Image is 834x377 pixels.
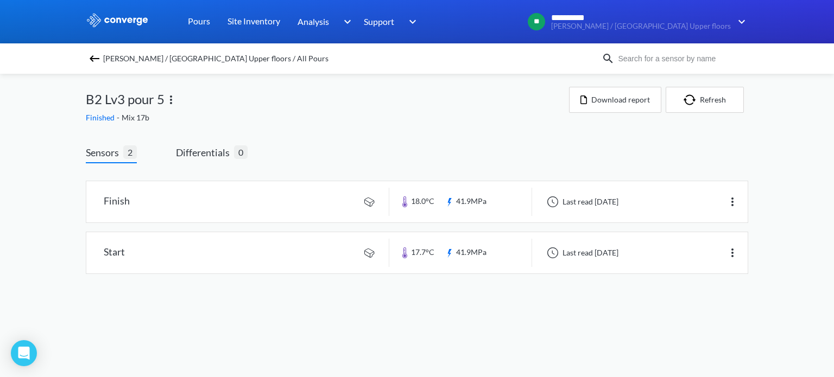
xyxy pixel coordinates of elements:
button: Download report [569,87,661,113]
div: Mix 17b [86,112,569,124]
img: downArrow.svg [337,15,354,28]
img: logo_ewhite.svg [86,13,149,27]
img: icon-file.svg [580,95,587,104]
span: Differentials [176,145,234,160]
img: icon-refresh.svg [684,94,700,105]
img: more.svg [726,246,739,259]
img: downArrow.svg [731,15,748,28]
span: [PERSON_NAME] / [GEOGRAPHIC_DATA] Upper floors / All Pours [103,51,328,66]
img: downArrow.svg [402,15,419,28]
img: more.svg [726,195,739,208]
img: icon-search.svg [602,52,615,65]
div: Open Intercom Messenger [11,340,37,366]
span: B2 Lv3 pour 5 [86,89,165,110]
img: more.svg [165,93,178,106]
span: Support [364,15,394,28]
span: Analysis [298,15,329,28]
img: backspace.svg [88,52,101,65]
span: 2 [123,145,137,159]
span: [PERSON_NAME] / [GEOGRAPHIC_DATA] Upper floors [551,22,731,30]
span: Finished [86,113,117,122]
button: Refresh [666,87,744,113]
input: Search for a sensor by name [615,53,746,65]
span: Sensors [86,145,123,160]
span: - [117,113,122,122]
span: 0 [234,145,248,159]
